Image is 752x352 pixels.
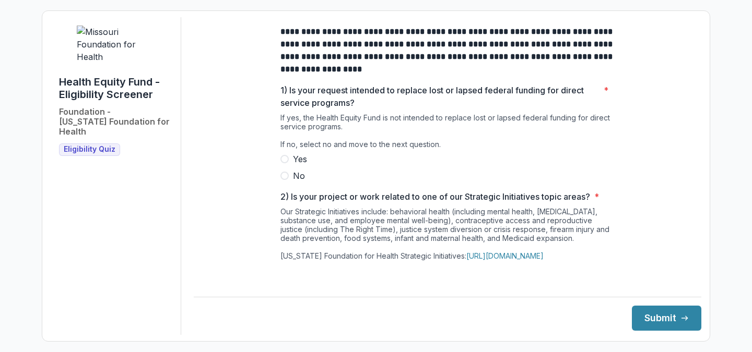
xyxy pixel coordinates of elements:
[59,76,172,101] h1: Health Equity Fund - Eligibility Screener
[59,107,172,137] h2: Foundation - [US_STATE] Foundation for Health
[293,153,307,165] span: Yes
[466,251,544,260] a: [URL][DOMAIN_NAME]
[293,169,305,182] span: No
[280,113,615,153] div: If yes, the Health Equity Fund is not intended to replace lost or lapsed federal funding for dire...
[280,207,615,335] div: Our Strategic Initiatives include: behavioral health (including mental health, [MEDICAL_DATA], su...
[280,84,600,109] p: 1) Is your request intended to replace lost or lapsed federal funding for direct service programs?
[77,26,155,63] img: Missouri Foundation for Health
[632,306,701,331] button: Submit
[64,145,115,154] span: Eligibility Quiz
[280,190,590,203] p: 2) Is your project or work related to one of our Strategic Initiatives topic areas?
